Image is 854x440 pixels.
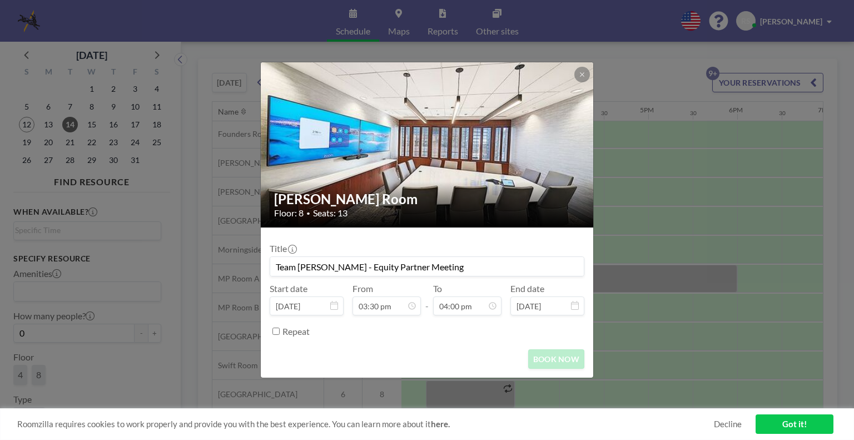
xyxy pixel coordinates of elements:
[433,283,442,294] label: To
[274,191,581,207] h2: [PERSON_NAME] Room
[425,287,429,312] span: -
[510,283,544,294] label: End date
[714,419,742,429] a: Decline
[313,207,347,219] span: Seats: 13
[270,257,584,276] input: Rebecca's reservation
[17,419,714,429] span: Roomzilla requires cookies to work properly and provide you with the best experience. You can lea...
[352,283,373,294] label: From
[282,326,310,337] label: Repeat
[528,349,584,369] button: BOOK NOW
[270,243,296,254] label: Title
[261,19,594,270] img: 537.jpg
[270,283,307,294] label: Start date
[431,419,450,429] a: here.
[756,414,833,434] a: Got it!
[274,207,304,219] span: Floor: 8
[306,209,310,217] span: •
